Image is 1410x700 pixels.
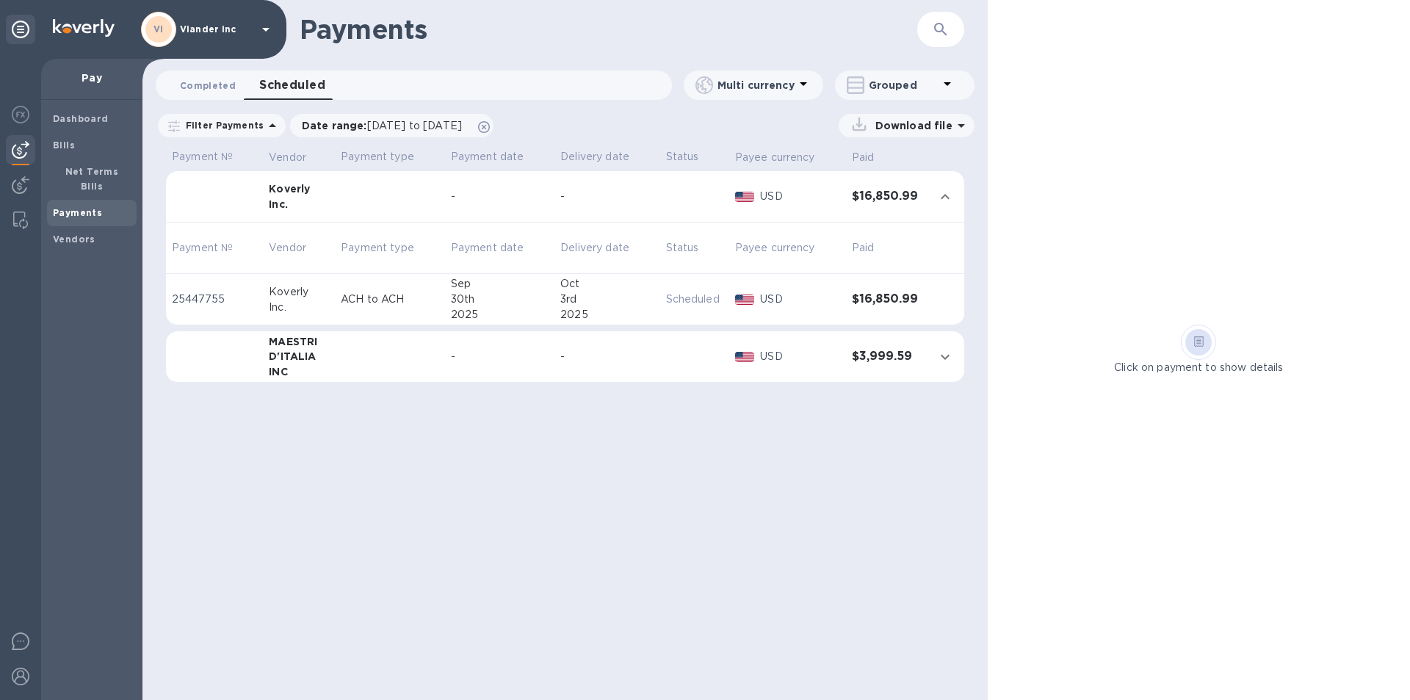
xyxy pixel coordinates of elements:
[53,207,102,218] b: Payments
[367,120,462,131] span: [DATE] to [DATE]
[666,240,718,256] span: Status
[852,150,894,165] span: Paid
[560,349,654,364] div: -
[760,189,840,204] p: USD
[560,189,654,204] div: -
[53,71,131,85] p: Pay
[65,166,119,192] b: Net Terms Bills
[302,118,469,133] p: Date range :
[53,19,115,37] img: Logo
[451,240,543,256] span: Payment date
[180,119,264,131] p: Filter Payments
[341,240,433,256] span: Payment type
[735,150,815,165] p: Payee currency
[451,189,549,204] div: -
[666,240,699,256] p: Status
[451,292,549,307] div: 30th
[934,186,956,208] button: expand row
[560,307,654,322] div: 2025
[852,292,922,306] h3: $16,850.99
[269,150,325,165] span: Vendor
[269,240,325,256] span: Vendor
[269,300,329,315] div: Inc.
[451,349,549,364] div: -
[269,150,306,165] p: Vendor
[451,307,549,322] div: 2025
[172,292,257,307] p: 25447755
[341,149,439,165] p: Payment type
[852,190,922,203] h3: $16,850.99
[735,295,755,305] img: USD
[172,240,233,256] p: Payment №
[666,292,723,307] p: Scheduled
[934,346,956,368] button: expand row
[451,240,524,256] p: Payment date
[852,350,922,364] h3: $3,999.59
[269,284,329,300] div: Koverly
[269,197,329,212] div: Inc.
[852,150,875,165] p: Paid
[869,118,952,133] p: Download file
[153,24,164,35] b: VI
[341,240,414,256] p: Payment type
[735,240,815,256] p: Payee currency
[560,292,654,307] div: 3rd
[12,106,29,123] img: Foreign exchange
[717,78,795,93] p: Multi currency
[6,15,35,44] div: Unpin categories
[560,240,648,256] span: Delivery date
[760,292,840,307] p: USD
[269,181,329,196] div: Koverly
[1114,360,1283,375] p: Click on payment to show details
[852,240,875,256] p: Paid
[451,276,549,292] div: Sep
[53,140,75,151] b: Bills
[53,234,95,245] b: Vendors
[172,240,252,256] span: Payment №
[735,192,755,202] img: USD
[869,78,939,93] p: Grouped
[180,78,236,93] span: Completed
[172,149,257,165] p: Payment №
[290,114,493,137] div: Date range:[DATE] to [DATE]
[760,349,840,364] p: USD
[53,113,109,124] b: Dashboard
[451,149,549,165] p: Payment date
[560,240,629,256] p: Delivery date
[852,240,894,256] span: Paid
[735,150,834,165] span: Payee currency
[735,352,755,362] img: USD
[300,14,917,45] h1: Payments
[560,149,654,165] p: Delivery date
[269,349,329,364] div: D'ITALIA
[180,24,253,35] p: Viander inc
[269,334,329,349] div: MAESTRI
[560,276,654,292] div: Oct
[259,75,325,95] span: Scheduled
[666,149,723,165] p: Status
[269,240,306,256] p: Vendor
[269,364,329,379] div: INC
[341,292,439,307] p: ACH to ACH
[735,240,834,256] span: Payee currency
